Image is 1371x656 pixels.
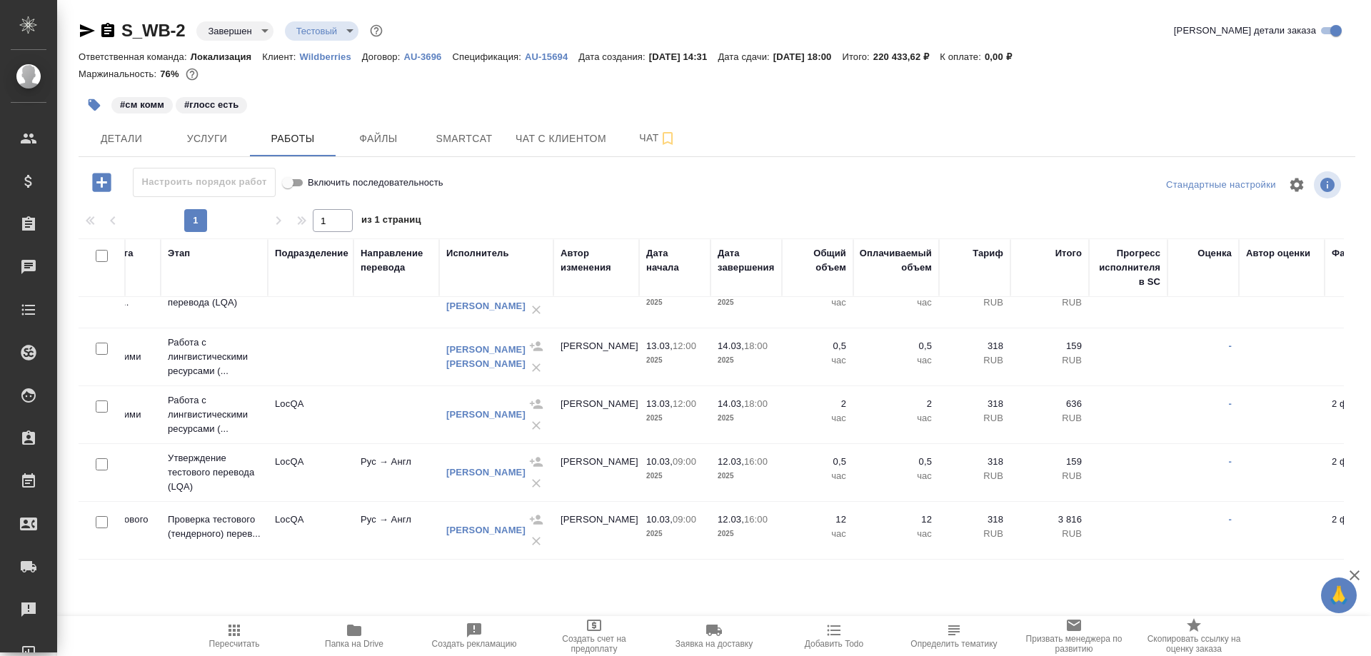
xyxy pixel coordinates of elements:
[102,246,133,261] div: Услуга
[789,296,846,310] p: час
[789,455,846,469] p: 0,5
[940,51,985,62] p: К оплате:
[646,469,703,483] p: 2025
[110,98,174,110] span: см комм
[718,246,775,275] div: Дата завершения
[344,130,413,148] span: Файлы
[361,246,432,275] div: Направление перевода
[860,353,932,368] p: час
[82,168,121,197] button: Добавить работу
[553,390,639,440] td: [PERSON_NAME]
[1018,411,1082,425] p: RUB
[1197,246,1232,261] div: Оценка
[860,469,932,483] p: час
[1018,527,1082,541] p: RUB
[367,21,386,40] button: Доп статусы указывают на важность/срочность заказа
[446,467,526,478] a: [PERSON_NAME]
[54,444,161,501] td: Утверждение тестового перевода...
[1321,577,1357,613] button: 🙏
[168,451,261,494] p: Утверждение тестового перевода (LQA)
[268,448,353,498] td: LocQA
[120,98,164,112] p: #см комм
[789,246,846,275] div: Общий объем
[789,397,846,411] p: 2
[789,527,846,541] p: час
[361,211,421,232] span: из 1 страниц
[789,353,846,368] p: час
[646,398,673,409] p: 13.03,
[173,130,241,148] span: Услуги
[1229,398,1232,409] a: -
[285,21,359,41] div: Завершен
[452,51,524,62] p: Спецификация:
[1018,339,1082,353] p: 159
[718,51,773,62] p: Дата сдачи:
[1055,246,1082,261] div: Итого
[673,514,696,525] p: 09:00
[525,51,578,62] p: AU-15694
[860,397,932,411] p: 2
[516,130,606,148] span: Чат с клиентом
[300,51,362,62] p: Wildberries
[54,386,161,443] td: Работа с лингвистическими ресу...
[649,51,718,62] p: [DATE] 14:31
[353,448,439,498] td: Рус → Англ
[99,22,116,39] button: Скопировать ссылку
[860,513,932,527] p: 12
[362,51,404,62] p: Договор:
[718,469,775,483] p: 2025
[646,411,703,425] p: 2025
[160,69,182,79] p: 76%
[292,25,342,37] button: Тестовый
[79,22,96,39] button: Скопировать ссылку для ЯМессенджера
[946,411,1003,425] p: RUB
[646,527,703,541] p: 2025
[87,130,156,148] span: Детали
[191,51,263,62] p: Локализация
[1096,246,1160,289] div: Прогресс исполнителя в SC
[718,456,744,467] p: 12.03,
[646,514,673,525] p: 10.03,
[623,129,692,147] span: Чат
[718,340,744,351] p: 14.03,
[275,246,348,261] div: Подразделение
[553,448,639,498] td: [PERSON_NAME]
[79,89,110,121] button: Добавить тэг
[1229,340,1232,351] a: -
[1018,353,1082,368] p: RUB
[718,353,775,368] p: 2025
[946,455,1003,469] p: 318
[946,527,1003,541] p: RUB
[268,390,353,440] td: LocQA
[718,527,775,541] p: 2025
[168,246,190,261] div: Этап
[646,246,703,275] div: Дата начала
[1327,580,1351,610] span: 🙏
[718,398,744,409] p: 14.03,
[79,51,191,62] p: Ответственная команда:
[985,51,1023,62] p: 0,00 ₽
[718,514,744,525] p: 12.03,
[946,353,1003,368] p: RUB
[1018,513,1082,527] p: 3 816
[973,246,1003,261] div: Тариф
[659,130,676,147] svg: Подписаться
[446,525,526,535] a: [PERSON_NAME]
[860,455,932,469] p: 0,5
[789,469,846,483] p: час
[789,411,846,425] p: час
[744,514,768,525] p: 16:00
[553,332,639,382] td: [PERSON_NAME]
[718,296,775,310] p: 2025
[946,513,1003,527] p: 318
[860,296,932,310] p: час
[646,296,703,310] p: 2025
[1018,296,1082,310] p: RUB
[403,51,452,62] p: AU-3696
[1018,397,1082,411] p: 636
[268,505,353,555] td: LocQA
[403,50,452,62] a: AU-3696
[79,69,160,79] p: Маржинальность:
[561,246,632,275] div: Автор изменения
[842,51,873,62] p: Итого:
